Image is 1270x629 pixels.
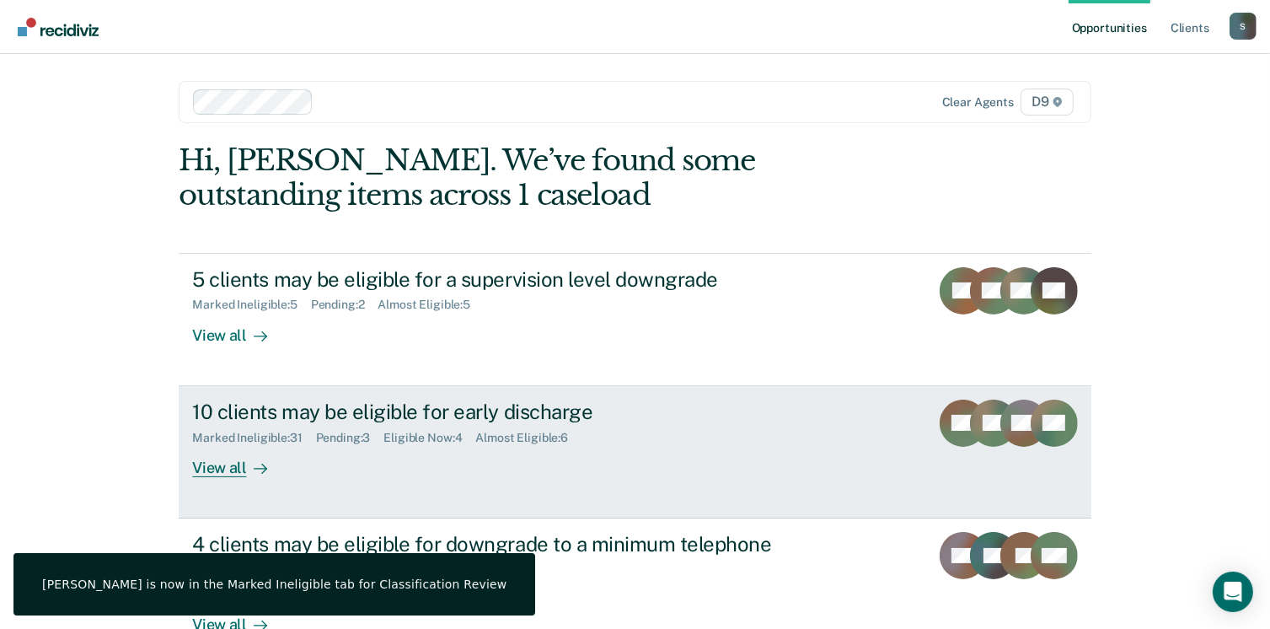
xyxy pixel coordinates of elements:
div: Almost Eligible : 5 [378,298,485,312]
div: Clear agents [942,95,1014,110]
div: Marked Ineligible : 31 [192,431,315,445]
span: D9 [1021,89,1074,116]
div: View all [192,312,287,345]
div: Eligible Now : 4 [383,431,475,445]
div: Open Intercom Messenger [1213,572,1253,612]
a: 5 clients may be eligible for a supervision level downgradeMarked Ineligible:5Pending:2Almost Eli... [179,253,1090,386]
div: Hi, [PERSON_NAME]. We’ve found some outstanding items across 1 caseload [179,143,908,212]
div: Almost Eligible : 6 [475,431,581,445]
img: Recidiviz [18,18,99,36]
div: Pending : 2 [311,298,378,312]
div: 4 clients may be eligible for downgrade to a minimum telephone reporting [192,532,784,581]
div: Marked Ineligible : 5 [192,298,310,312]
a: 10 clients may be eligible for early dischargeMarked Ineligible:31Pending:3Eligible Now:4Almost E... [179,386,1090,519]
div: Pending : 3 [316,431,384,445]
div: 10 clients may be eligible for early discharge [192,400,784,424]
button: Profile dropdown button [1230,13,1257,40]
div: S [1230,13,1257,40]
div: 5 clients may be eligible for a supervision level downgrade [192,267,784,292]
div: [PERSON_NAME] is now in the Marked Ineligible tab for Classification Review [42,577,506,592]
div: View all [192,444,287,477]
